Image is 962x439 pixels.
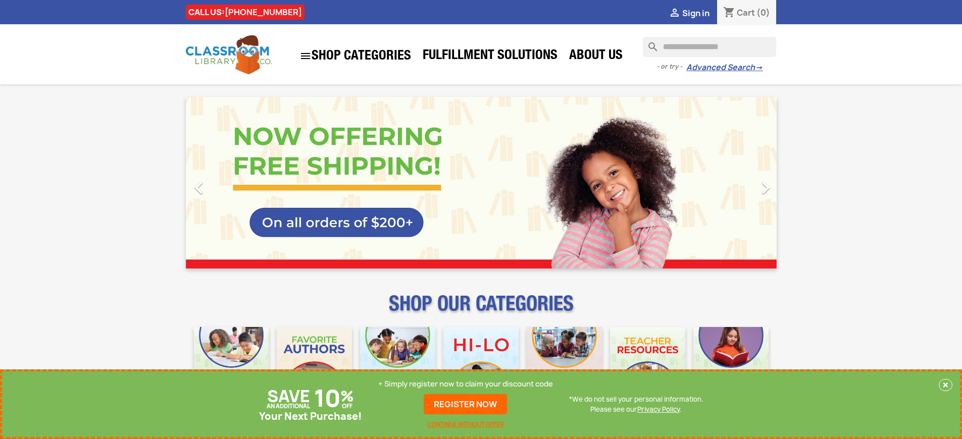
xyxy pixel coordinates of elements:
span: - or try - [656,62,686,72]
span: Cart [737,7,755,18]
a: Previous [186,97,275,268]
img: CLC_Teacher_Resources_Mobile.jpg [610,327,685,402]
img: CLC_HiLo_Mobile.jpg [443,327,519,402]
i:  [753,175,778,200]
div: CALL US: [186,5,305,20]
i:  [669,8,681,20]
a: [PHONE_NUMBER] [225,7,302,18]
img: CLC_Favorite_Authors_Mobile.jpg [277,327,352,402]
img: CLC_Bulk_Mobile.jpg [194,327,269,402]
i: shopping_cart [723,7,735,19]
input: Search [643,37,776,57]
a: SHOP CATEGORIES [294,45,416,67]
img: Classroom Library Company [186,35,272,74]
img: CLC_Fiction_Nonfiction_Mobile.jpg [527,327,602,402]
p: SHOP OUR CATEGORIES [186,301,777,319]
a: Next [688,97,777,268]
ul: Carousel container [186,97,777,268]
img: CLC_Dyslexia_Mobile.jpg [693,327,769,402]
span: Sign in [682,8,710,19]
span: (0) [756,7,770,18]
a:  Sign in [669,8,710,19]
a: Advanced Search→ [686,63,763,73]
img: CLC_Phonics_And_Decodables_Mobile.jpg [360,327,435,402]
a: Fulfillment Solutions [418,46,563,67]
i:  [299,50,312,62]
a: About Us [564,46,628,67]
i:  [186,175,212,200]
i: search [643,37,655,49]
span: → [755,63,763,73]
